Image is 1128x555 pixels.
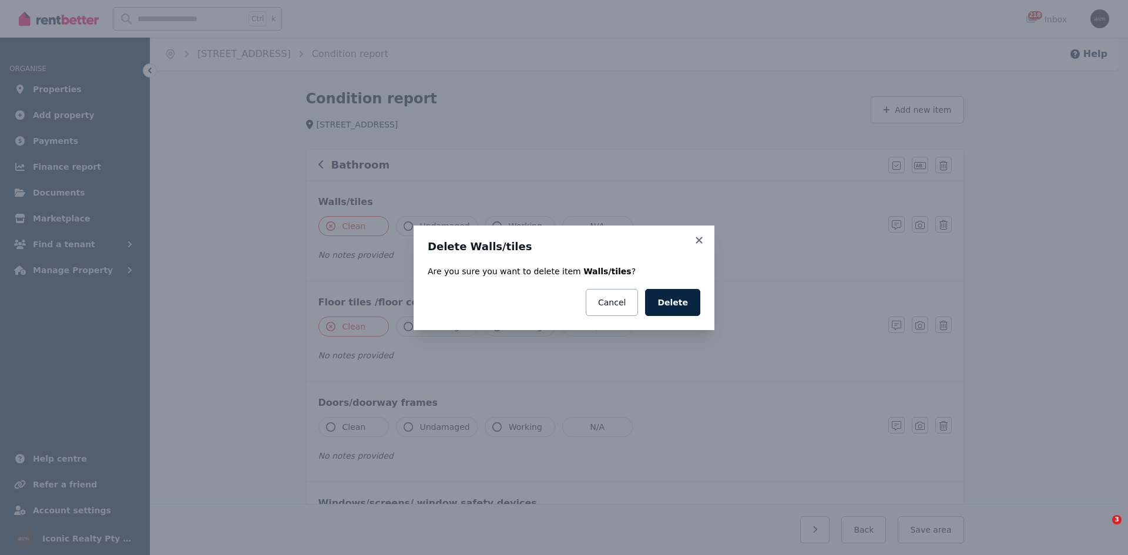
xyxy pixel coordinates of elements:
h3: Delete Walls/tiles [428,240,700,254]
iframe: Intercom live chat [1088,515,1116,543]
span: 3 [1112,515,1122,524]
button: Delete [645,289,700,316]
button: Cancel [586,289,638,316]
p: Are you sure you want to delete item ? [428,265,700,277]
span: Walls/tiles [583,267,632,276]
